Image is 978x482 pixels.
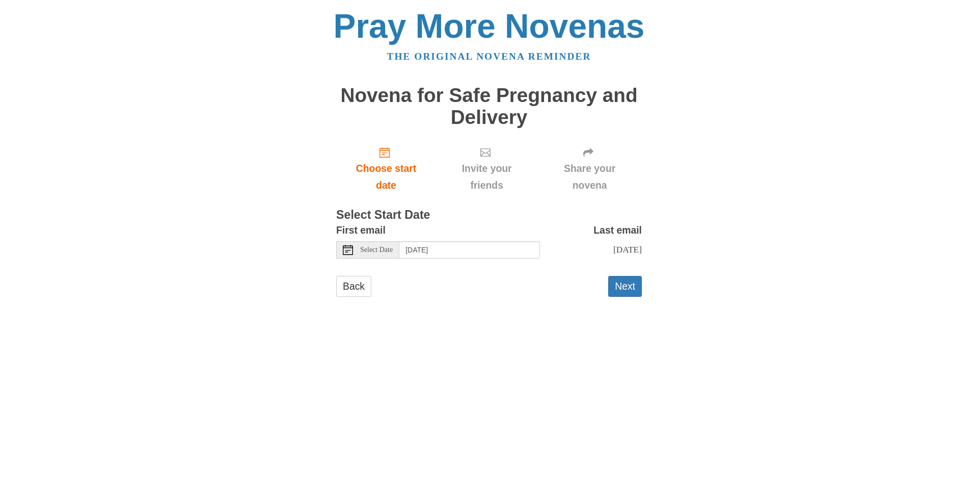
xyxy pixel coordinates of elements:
label: Last email [593,222,642,239]
div: Click "Next" to confirm your start date first. [537,138,642,199]
h1: Novena for Safe Pregnancy and Delivery [336,85,642,128]
a: The original novena reminder [387,51,591,62]
div: Click "Next" to confirm your start date first. [436,138,537,199]
a: Choose start date [336,138,436,199]
span: Select Date [360,246,393,253]
span: [DATE] [613,244,642,255]
label: First email [336,222,386,239]
span: Share your novena [548,160,632,194]
span: Choose start date [346,160,426,194]
h3: Select Start Date [336,209,642,222]
span: Invite your friends [446,160,527,194]
a: Pray More Novenas [334,7,645,45]
button: Next [608,276,642,297]
a: Back [336,276,371,297]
